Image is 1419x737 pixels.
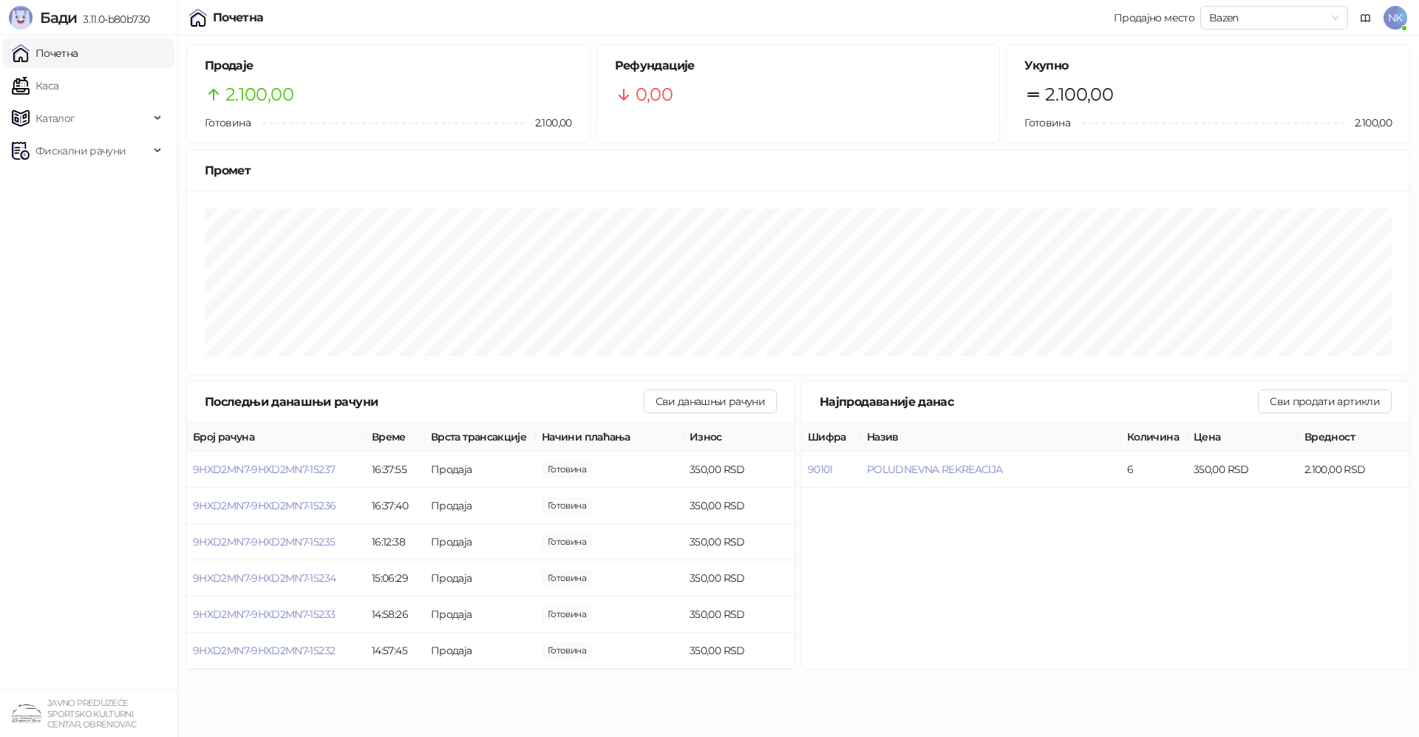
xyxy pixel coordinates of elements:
[12,38,78,68] a: Почетна
[35,136,126,166] span: Фискални рачуни
[425,560,536,597] td: Продаја
[193,535,335,548] button: 9HXD2MN7-9HXD2MN7-15235
[1024,116,1070,129] span: Готовина
[1258,390,1392,413] button: Сви продати артикли
[684,597,794,633] td: 350,00 RSD
[366,597,425,633] td: 14:58:26
[542,461,592,478] span: 350,00
[425,524,536,560] td: Продаја
[1209,7,1339,29] span: Bazen
[193,608,335,621] button: 9HXD2MN7-9HXD2MN7-15233
[536,423,684,452] th: Начини плаћања
[193,463,335,476] button: 9HXD2MN7-9HXD2MN7-15237
[1299,452,1409,488] td: 2.100,00 RSD
[636,81,673,109] span: 0,00
[205,116,251,129] span: Готовина
[425,633,536,669] td: Продаја
[1188,423,1299,452] th: Цена
[542,606,592,622] span: 350,00
[1188,452,1299,488] td: 350,00 RSD
[684,452,794,488] td: 350,00 RSD
[1024,57,1392,75] h5: Укупно
[684,524,794,560] td: 350,00 RSD
[425,452,536,488] td: Продаја
[684,560,794,597] td: 350,00 RSD
[644,390,777,413] button: Сви данашњи рачуни
[684,488,794,524] td: 350,00 RSD
[867,463,1003,476] button: POLUDNEVNA REKREACIJA
[193,571,336,585] button: 9HXD2MN7-9HXD2MN7-15234
[1354,6,1378,30] a: Документација
[425,597,536,633] td: Продаја
[684,633,794,669] td: 350,00 RSD
[193,499,336,512] button: 9HXD2MN7-9HXD2MN7-15236
[12,699,41,728] img: 64x64-companyLogo-4a28e1f8-f217-46d7-badd-69a834a81aaf.png
[366,423,425,452] th: Време
[366,488,425,524] td: 16:37:40
[213,12,264,24] div: Почетна
[820,393,1258,411] div: Најпродаваније данас
[77,13,149,26] span: 3.11.0-b80b730
[1344,115,1392,131] span: 2.100,00
[861,423,1121,452] th: Назив
[525,115,572,131] span: 2.100,00
[366,560,425,597] td: 15:06:29
[1121,452,1188,488] td: 6
[542,497,592,514] span: 350,00
[205,57,572,75] h5: Продаје
[1045,81,1113,109] span: 2.100,00
[366,524,425,560] td: 16:12:38
[35,103,75,133] span: Каталог
[193,644,335,657] button: 9HXD2MN7-9HXD2MN7-15232
[9,6,33,30] img: Logo
[425,423,536,452] th: Врста трансакције
[808,463,833,476] button: 90101
[542,642,592,659] span: 350,00
[12,71,58,101] a: Каса
[225,81,293,109] span: 2.100,00
[542,534,592,550] span: 350,00
[366,633,425,669] td: 14:57:45
[615,57,982,75] h5: Рефундације
[187,423,366,452] th: Број рачуна
[40,9,77,27] span: Бади
[205,161,1392,180] div: Промет
[47,698,136,730] small: JAVNO PREDUZEĆE SPORTSKO KULTURNI CENTAR, OBRENOVAC
[425,488,536,524] td: Продаја
[1384,6,1407,30] span: NK
[542,570,592,586] span: 350,00
[684,423,794,452] th: Износ
[1114,13,1194,23] div: Продајно место
[802,423,861,452] th: Шифра
[205,393,644,411] div: Последњи данашњи рачуни
[1299,423,1409,452] th: Вредност
[366,452,425,488] td: 16:37:55
[1121,423,1188,452] th: Количина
